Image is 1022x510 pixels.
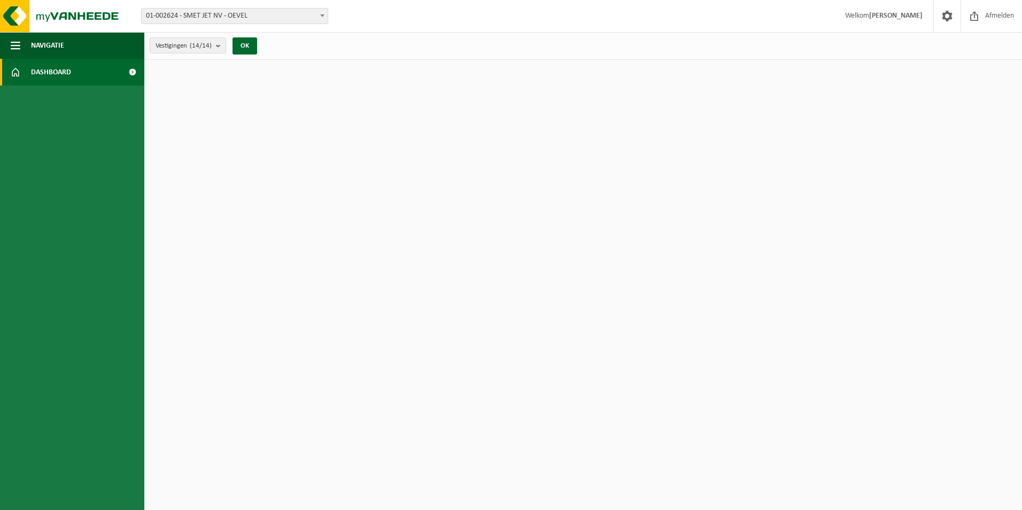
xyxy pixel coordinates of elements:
strong: [PERSON_NAME] [869,12,923,20]
button: OK [233,37,257,55]
span: Vestigingen [156,38,212,54]
button: Vestigingen(14/14) [150,37,226,53]
span: 01-002624 - SMET JET NV - OEVEL [142,9,328,24]
span: Dashboard [31,59,71,86]
span: 01-002624 - SMET JET NV - OEVEL [141,8,328,24]
span: Navigatie [31,32,64,59]
count: (14/14) [190,42,212,49]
